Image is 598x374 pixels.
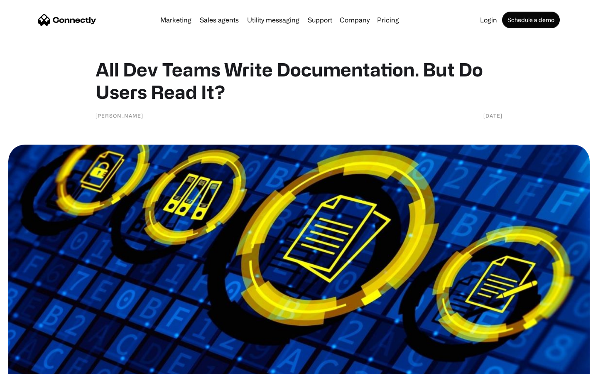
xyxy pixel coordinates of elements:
[38,14,96,26] a: home
[196,17,242,23] a: Sales agents
[483,111,502,120] div: [DATE]
[337,14,372,26] div: Company
[8,359,50,371] aside: Language selected: English
[157,17,195,23] a: Marketing
[96,111,143,120] div: [PERSON_NAME]
[502,12,560,28] a: Schedule a demo
[374,17,402,23] a: Pricing
[96,58,502,103] h1: All Dev Teams Write Documentation. But Do Users Read It?
[304,17,336,23] a: Support
[244,17,303,23] a: Utility messaging
[17,359,50,371] ul: Language list
[340,14,370,26] div: Company
[477,17,500,23] a: Login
